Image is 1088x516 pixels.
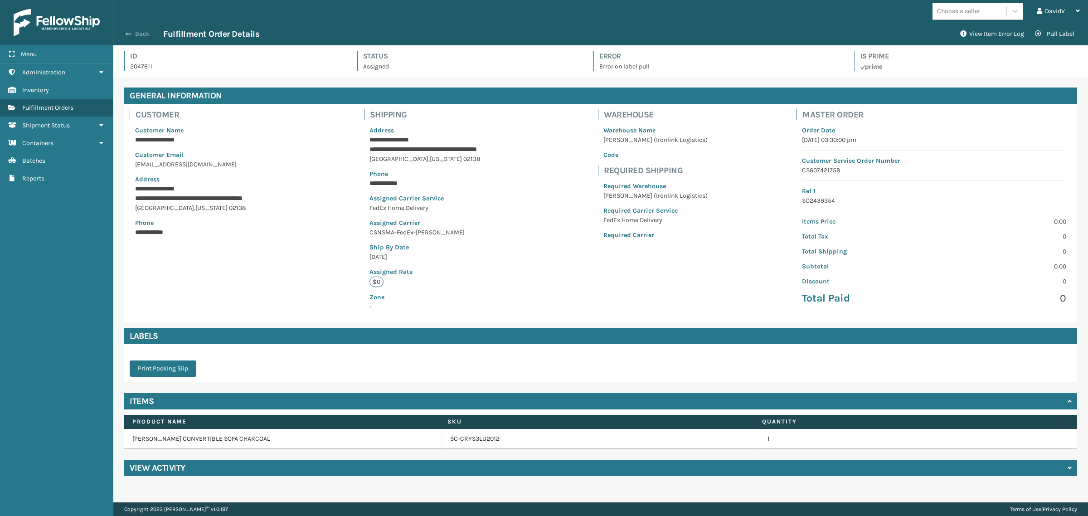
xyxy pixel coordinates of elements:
[802,232,928,241] p: Total Tax
[21,50,37,58] span: Menu
[22,139,53,147] span: Containers
[194,204,195,212] span: ,
[121,30,163,38] button: Back
[802,156,1066,166] p: Customer Service Order Number
[599,51,838,62] h4: Error
[604,109,713,120] h4: Warehouse
[370,109,515,120] h4: Shipping
[369,243,509,252] p: Ship By Date
[130,462,185,473] h4: View Activity
[940,262,1066,271] p: 0.00
[802,217,928,226] p: Items Price
[937,6,980,16] div: Choose a seller
[369,218,509,228] p: Assigned Carrier
[369,252,509,262] p: [DATE]
[136,109,280,120] h4: Customer
[363,51,578,62] h4: Status
[369,267,509,277] p: Assigned Rate
[450,434,500,443] a: SC-CRYS3LU2012
[759,429,1077,449] td: 1
[369,292,509,302] p: Zone
[1035,30,1041,37] i: Pull Label
[955,25,1030,43] button: View Item Error Log
[603,206,708,215] p: Required Carrier Service
[463,155,481,163] span: 02138
[124,429,442,449] td: [PERSON_NAME] CONVERTIBLE SOFA CHARCOAL
[22,175,44,182] span: Reports
[135,126,275,135] p: Customer Name
[940,277,1066,286] p: 0
[130,51,341,62] h4: Id
[163,29,259,39] h3: Fulfillment Order Details
[363,62,578,71] p: Assigned
[1043,506,1077,512] a: Privacy Policy
[802,186,1066,196] p: Ref 1
[802,196,1066,205] p: SO2439354
[599,62,838,71] p: Error on label pull
[369,169,509,179] p: Phone
[860,51,1077,62] h4: Is Prime
[603,150,708,160] p: Code
[135,150,275,160] p: Customer Email
[135,160,275,169] p: [EMAIL_ADDRESS][DOMAIN_NAME]
[802,126,1066,135] p: Order Date
[603,126,708,135] p: Warehouse Name
[22,122,70,129] span: Shipment Status
[130,62,341,71] p: 2047611
[940,232,1066,241] p: 0
[369,127,394,134] span: Address
[22,86,49,94] span: Inventory
[603,181,708,191] p: Required Warehouse
[130,360,196,377] button: Print Packing Slip
[802,292,928,305] p: Total Paid
[802,247,928,256] p: Total Shipping
[940,217,1066,226] p: 0.00
[195,204,228,212] span: [US_STATE]
[1010,502,1077,516] div: |
[603,135,708,145] p: [PERSON_NAME] (Ironlink Logistics)
[135,204,194,212] span: [GEOGRAPHIC_DATA]
[603,215,708,225] p: FedEx Home Delivery
[430,155,462,163] span: [US_STATE]
[135,218,275,228] p: Phone
[802,109,1072,120] h4: Master Order
[428,155,430,163] span: ,
[369,228,509,237] p: CSNSMA-FedEx-[PERSON_NAME]
[940,292,1066,305] p: 0
[802,166,1066,175] p: CS607421758
[802,277,928,286] p: Discount
[604,165,713,176] h4: Required Shipping
[22,104,73,112] span: Fulfillment Orders
[369,155,428,163] span: [GEOGRAPHIC_DATA]
[940,247,1066,256] p: 0
[802,135,1066,145] p: [DATE] 03:30:00 pm
[447,418,746,426] label: SKU
[22,68,65,76] span: Administration
[369,277,384,287] p: $0
[762,418,1060,426] label: Quantity
[229,204,246,212] span: 02138
[130,396,154,407] h4: Items
[124,88,1077,104] h4: General Information
[369,203,509,213] p: FedEx Home Delivery
[135,175,160,183] span: Address
[22,157,45,165] span: Batches
[369,194,509,203] p: Assigned Carrier Service
[124,328,1077,344] h4: Labels
[14,9,100,36] img: logo
[1010,506,1041,512] a: Terms of Use
[603,191,708,200] p: [PERSON_NAME] (Ironlink Logistics)
[1030,25,1080,43] button: Pull Label
[132,418,431,426] label: Product Name
[369,292,509,311] span: -
[960,30,967,37] i: View Item Error Log
[603,230,708,240] p: Required Carrier
[124,502,228,516] p: Copyright 2023 [PERSON_NAME]™ v 1.0.187
[802,262,928,271] p: Subtotal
